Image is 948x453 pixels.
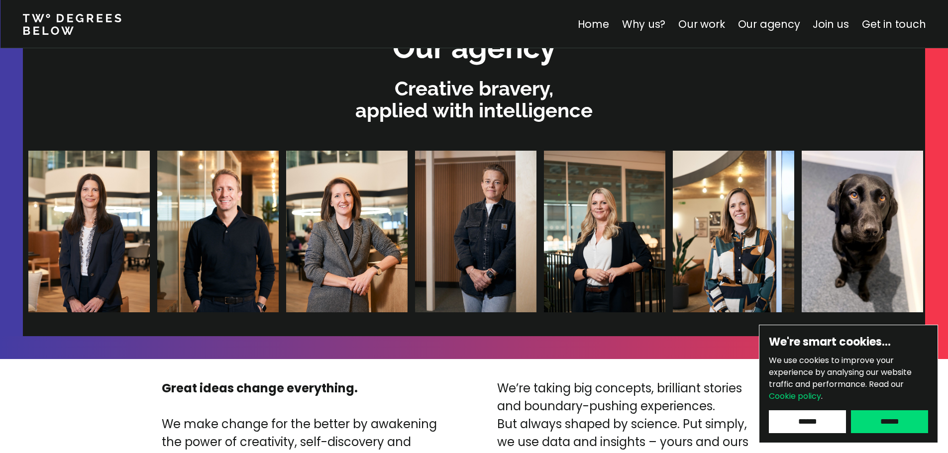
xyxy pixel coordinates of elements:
[862,17,926,31] a: Get in touch
[157,151,278,312] img: James
[769,355,928,402] p: We use cookies to improve your experience by analysing our website traffic and performance.
[813,17,849,31] a: Join us
[678,17,725,31] a: Our work
[672,151,794,312] img: Lizzie
[622,17,665,31] a: Why us?
[543,151,665,312] img: Halina
[577,17,609,31] a: Home
[28,151,149,312] img: Clare
[415,151,536,312] img: Dani
[28,78,920,121] p: Creative bravery, applied with intelligence
[286,151,407,312] img: Gemma
[162,380,358,396] strong: Great ideas change everything.
[769,378,904,402] span: Read our .
[737,17,800,31] a: Our agency
[769,335,928,350] h6: We're smart cookies…
[769,390,821,402] a: Cookie policy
